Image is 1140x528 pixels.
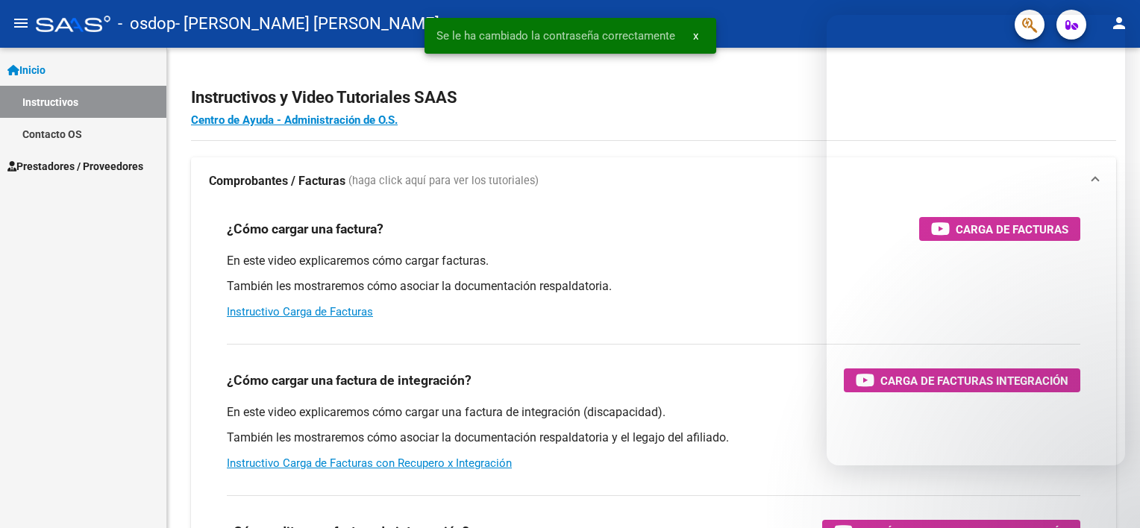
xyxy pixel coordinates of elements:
span: - [PERSON_NAME] [PERSON_NAME] [175,7,439,40]
mat-expansion-panel-header: Comprobantes / Facturas (haga click aquí para ver los tutoriales) [191,157,1116,205]
iframe: Intercom live chat [1089,477,1125,513]
a: Centro de Ayuda - Administración de O.S. [191,113,398,127]
iframe: Intercom live chat [827,15,1125,465]
span: (haga click aquí para ver los tutoriales) [348,173,539,189]
h3: ¿Cómo cargar una factura de integración? [227,370,472,391]
button: x [681,22,710,49]
h2: Instructivos y Video Tutoriales SAAS [191,84,1116,112]
p: En este video explicaremos cómo cargar facturas. [227,253,1080,269]
p: En este video explicaremos cómo cargar una factura de integración (discapacidad). [227,404,1080,421]
a: Instructivo Carga de Facturas [227,305,373,318]
mat-icon: menu [12,14,30,32]
p: También les mostraremos cómo asociar la documentación respaldatoria. [227,278,1080,295]
span: Prestadores / Proveedores [7,158,143,175]
span: x [693,29,698,43]
p: También les mostraremos cómo asociar la documentación respaldatoria y el legajo del afiliado. [227,430,1080,446]
span: - osdop [118,7,175,40]
h3: ¿Cómo cargar una factura? [227,219,383,239]
span: Se le ha cambiado la contraseña correctamente [436,28,675,43]
a: Instructivo Carga de Facturas con Recupero x Integración [227,456,512,470]
span: Inicio [7,62,46,78]
strong: Comprobantes / Facturas [209,173,345,189]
